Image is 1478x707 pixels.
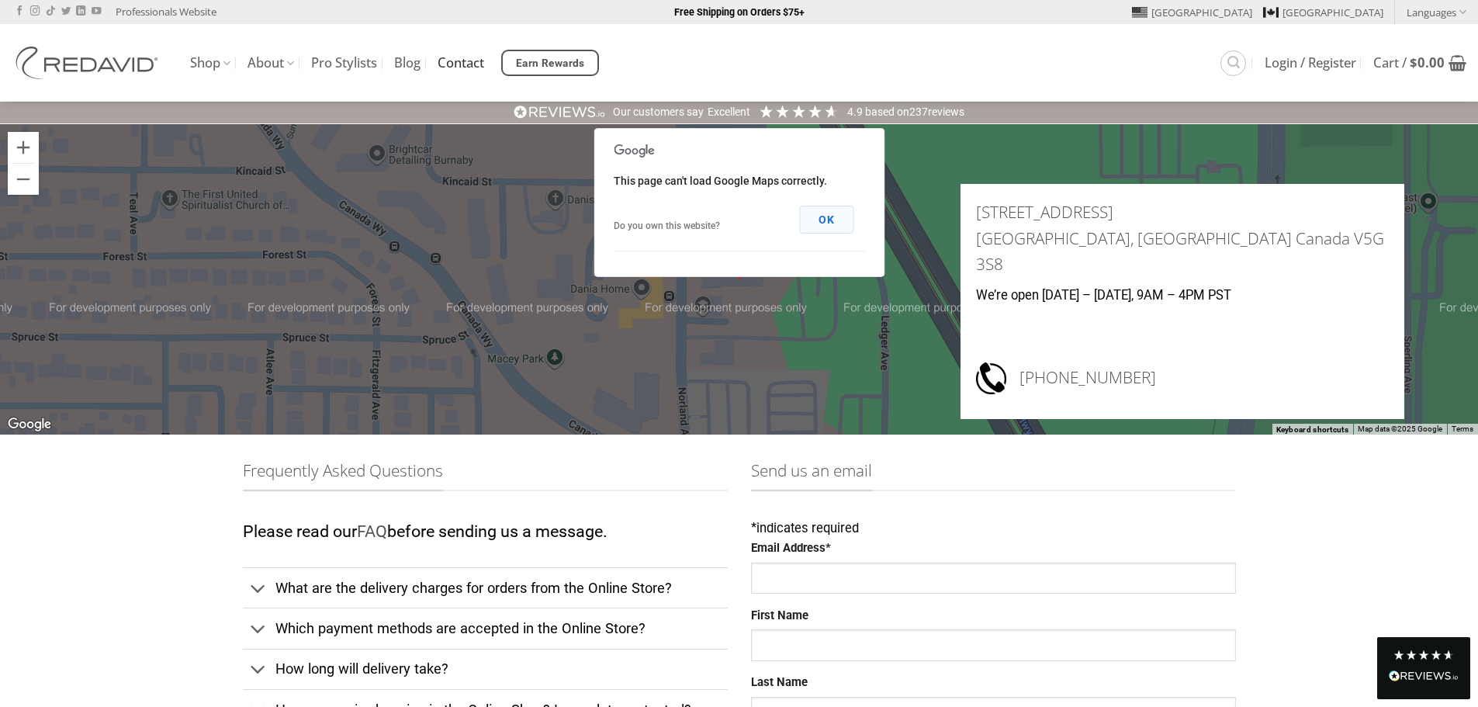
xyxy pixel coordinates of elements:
[751,674,1236,692] label: Last Name
[12,47,167,79] img: REDAVID Salon Products | United States
[1389,667,1459,688] div: Read All Reviews
[501,50,599,76] a: Earn Rewards
[1263,1,1383,24] a: [GEOGRAPHIC_DATA]
[243,518,728,546] p: Please read our before sending us a message.
[275,580,672,596] span: What are the delivery charges for orders from the Online Store?
[4,414,55,435] a: Open this area in Google Maps (opens a new window)
[243,567,728,608] a: Toggle What are the delivery charges for orders from the Online Store?
[357,522,387,541] a: FAQ
[4,414,55,435] img: Google
[243,458,443,491] span: Frequently Asked Questions
[61,6,71,17] a: Follow on Twitter
[1265,49,1356,77] a: Login / Register
[1358,425,1442,433] span: Map data ©2025 Google
[76,6,85,17] a: Follow on LinkedIn
[708,105,750,120] div: Excellent
[1407,1,1466,23] a: Languages
[15,6,24,17] a: Follow on Facebook
[275,620,646,636] span: Which payment methods are accepted in the Online Store?
[613,105,704,120] div: Our customers say
[243,608,728,648] a: Toggle Which payment methods are accepted in the Online Store?
[394,49,421,77] a: Blog
[1373,46,1466,80] a: View cart
[909,106,928,118] span: 237
[1373,57,1445,69] span: Cart /
[30,6,40,17] a: Follow on Instagram
[243,613,275,647] button: Toggle
[799,206,853,234] button: OK
[1410,54,1417,71] span: $
[674,6,805,18] strong: Free Shipping on Orders $75+
[976,286,1389,307] p: We’re open [DATE] – [DATE], 9AM – 4PM PST
[275,660,448,677] span: How long will delivery take?
[751,518,1236,539] div: indicates required
[1377,637,1470,699] div: Read All Reviews
[311,49,377,77] a: Pro Stylists
[8,132,39,163] button: Zoom in
[847,106,865,118] span: 4.9
[928,106,964,118] span: reviews
[243,572,275,606] button: Toggle
[976,199,1389,277] h3: [STREET_ADDRESS] [GEOGRAPHIC_DATA], [GEOGRAPHIC_DATA] Canada V5G 3S8
[514,105,605,120] img: REVIEWS.io
[46,6,55,17] a: Follow on TikTok
[758,103,839,120] div: 4.92 Stars
[247,48,294,78] a: About
[243,649,728,689] a: Toggle How long will delivery take?
[8,164,39,195] button: Zoom out
[243,653,275,688] button: Toggle
[516,55,585,72] span: Earn Rewards
[190,48,230,78] a: Shop
[438,49,484,77] a: Contact
[1410,54,1445,71] bdi: 0.00
[1019,360,1389,396] h3: [PHONE_NUMBER]
[1389,671,1459,681] img: REVIEWS.io
[92,6,101,17] a: Follow on YouTube
[751,607,1236,626] label: First Name
[865,106,909,118] span: Based on
[1265,57,1356,69] span: Login / Register
[1276,425,1348,435] button: Keyboard shortcuts
[1220,50,1246,76] a: Search
[1452,425,1473,433] a: Terms (opens in new tab)
[614,175,827,187] span: This page can't load Google Maps correctly.
[614,220,720,231] a: Do you own this website?
[751,539,1236,558] label: Email Address
[1132,1,1252,24] a: [GEOGRAPHIC_DATA]
[1393,649,1455,661] div: 4.8 Stars
[751,458,872,491] span: Send us an email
